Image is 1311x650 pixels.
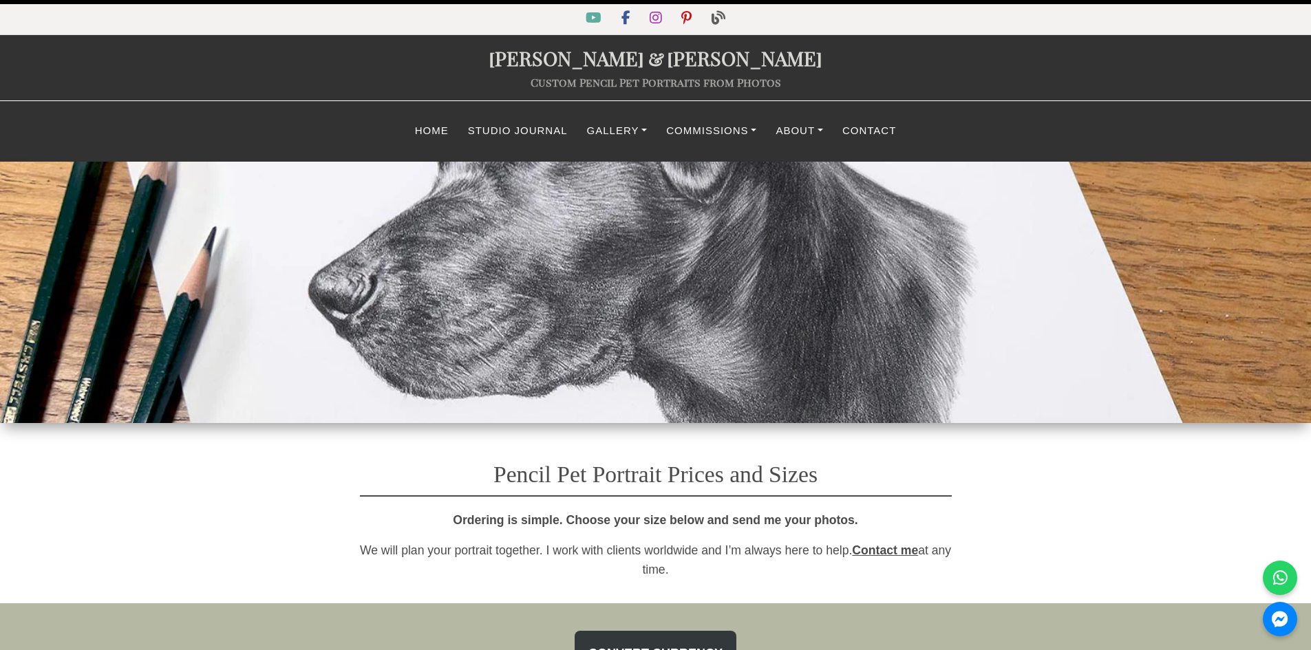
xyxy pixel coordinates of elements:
[1263,561,1297,595] a: WhatsApp
[613,13,641,25] a: Facebook
[673,13,703,25] a: Pinterest
[852,543,918,557] a: Contact me
[766,118,833,144] a: About
[641,13,673,25] a: Instagram
[458,118,577,144] a: Studio Journal
[644,45,667,71] span: &
[489,45,822,71] a: [PERSON_NAME]&[PERSON_NAME]
[577,118,657,144] a: Gallery
[703,13,734,25] a: Blog
[1263,602,1297,636] a: Messenger
[360,541,952,579] p: We will plan your portrait together. I work with clients worldwide and I’m always here to help. a...
[360,510,952,530] p: Ordering is simple. Choose your size below and send me your photos.
[657,118,766,144] a: Commissions
[833,118,906,144] a: Contact
[577,13,612,25] a: YouTube
[531,75,781,89] a: Custom Pencil Pet Portraits from Photos
[405,118,458,144] a: Home
[360,440,952,497] h1: Pencil Pet Portrait Prices and Sizes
